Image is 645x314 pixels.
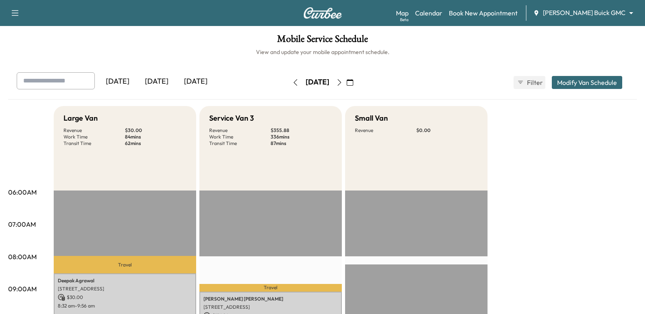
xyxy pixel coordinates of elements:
[306,77,329,87] div: [DATE]
[125,134,186,140] p: 84 mins
[416,127,478,134] p: $ 0.00
[209,113,254,124] h5: Service Van 3
[8,252,37,262] p: 08:00AM
[449,8,518,18] a: Book New Appointment
[203,296,338,302] p: [PERSON_NAME] [PERSON_NAME]
[271,140,332,147] p: 87 mins
[63,140,125,147] p: Transit Time
[355,127,416,134] p: Revenue
[125,127,186,134] p: $ 30.00
[271,134,332,140] p: 336 mins
[209,127,271,134] p: Revenue
[552,76,622,89] button: Modify Van Schedule
[209,140,271,147] p: Transit Time
[514,76,545,89] button: Filter
[355,113,388,124] h5: Small Van
[8,187,37,197] p: 06:00AM
[58,286,192,292] p: [STREET_ADDRESS]
[8,219,36,229] p: 07:00AM
[396,8,409,18] a: MapBeta
[527,78,542,87] span: Filter
[63,113,98,124] h5: Large Van
[54,256,196,273] p: Travel
[58,277,192,284] p: Deepak Agrawal
[137,72,176,91] div: [DATE]
[125,140,186,147] p: 62 mins
[303,7,342,19] img: Curbee Logo
[209,134,271,140] p: Work Time
[63,127,125,134] p: Revenue
[8,48,637,56] h6: View and update your mobile appointment schedule.
[271,127,332,134] p: $ 355.88
[63,134,125,140] p: Work Time
[199,284,342,292] p: Travel
[58,294,192,301] p: $ 30.00
[543,8,625,17] span: [PERSON_NAME] Buick GMC
[203,304,338,310] p: [STREET_ADDRESS]
[8,34,637,48] h1: Mobile Service Schedule
[176,72,215,91] div: [DATE]
[8,284,37,294] p: 09:00AM
[415,8,442,18] a: Calendar
[58,303,192,309] p: 8:32 am - 9:56 am
[98,72,137,91] div: [DATE]
[400,17,409,23] div: Beta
